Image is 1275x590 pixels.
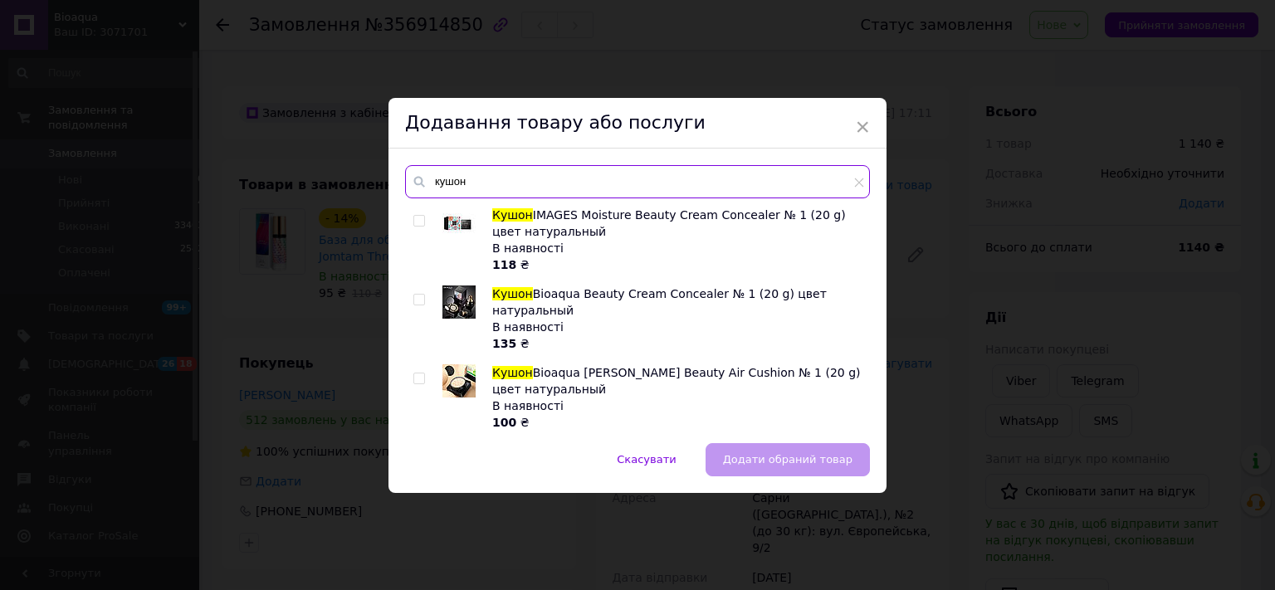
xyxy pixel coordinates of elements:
[492,287,533,300] span: Кушон
[442,364,476,397] img: Кушон Bioaqua Aloe Vera Beauty Air Cushion № 1 (20 g) цвет натуральный
[492,258,516,271] b: 118
[492,287,827,317] span: Bioaqua Beauty Cream Concealer № 1 (20 g) цвет натуральный
[388,98,887,149] div: Додавання товару або послуги
[492,416,516,429] b: 100
[617,453,676,466] span: Скасувати
[492,366,533,379] span: Кушон
[492,240,861,256] div: В наявності
[492,335,861,352] div: ₴
[492,319,861,335] div: В наявності
[492,208,533,222] span: Кушон
[492,337,516,350] b: 135
[492,414,861,447] div: ₴
[492,366,861,396] span: Bioaqua [PERSON_NAME] Beauty Air Cushion № 1 (20 g) цвет натуральный
[442,285,476,319] img: Кушон Bioaqua Beauty Cream Concealer № 1 (20 g) цвет натуральный
[492,256,861,273] div: ₴
[599,443,693,476] button: Скасувати
[492,397,861,414] div: В наявності
[492,208,846,238] span: IMAGES Moisture Beauty Cream Concealer № 1 (20 g) цвет натуральный
[855,113,870,141] span: ×
[405,165,870,198] input: Пошук за товарами та послугами
[442,213,476,233] img: Кушон IMAGES Moisture Beauty Cream Concealer № 1 (20 g) цвет натуральный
